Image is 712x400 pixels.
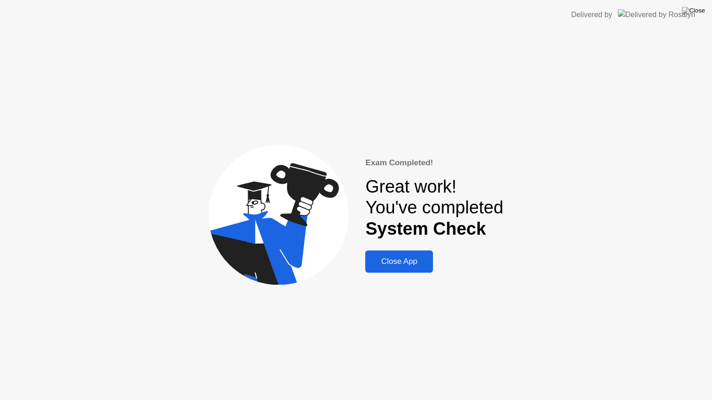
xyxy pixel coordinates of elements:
[365,250,433,273] button: Close App
[571,9,612,20] div: Delivered by
[368,257,430,266] div: Close App
[682,7,705,14] img: Close
[365,219,486,238] b: System Check
[618,9,695,20] img: Delivered by Rosalyn
[365,176,503,240] div: Great work! You've completed
[365,157,503,169] div: Exam Completed!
